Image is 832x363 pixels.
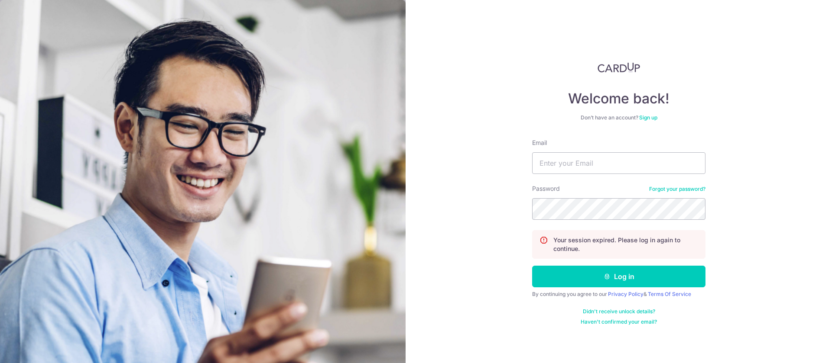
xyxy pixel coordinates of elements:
[648,291,691,297] a: Terms Of Service
[532,90,705,107] h4: Welcome back!
[639,114,657,121] a: Sign up
[532,114,705,121] div: Don’t have an account?
[583,308,655,315] a: Didn't receive unlock details?
[553,236,698,253] p: Your session expired. Please log in again to continue.
[532,138,547,147] label: Email
[581,318,657,325] a: Haven't confirmed your email?
[649,186,705,193] a: Forgot your password?
[532,152,705,174] input: Enter your Email
[598,62,640,73] img: CardUp Logo
[608,291,643,297] a: Privacy Policy
[532,291,705,298] div: By continuing you agree to our &
[532,266,705,287] button: Log in
[532,184,560,193] label: Password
